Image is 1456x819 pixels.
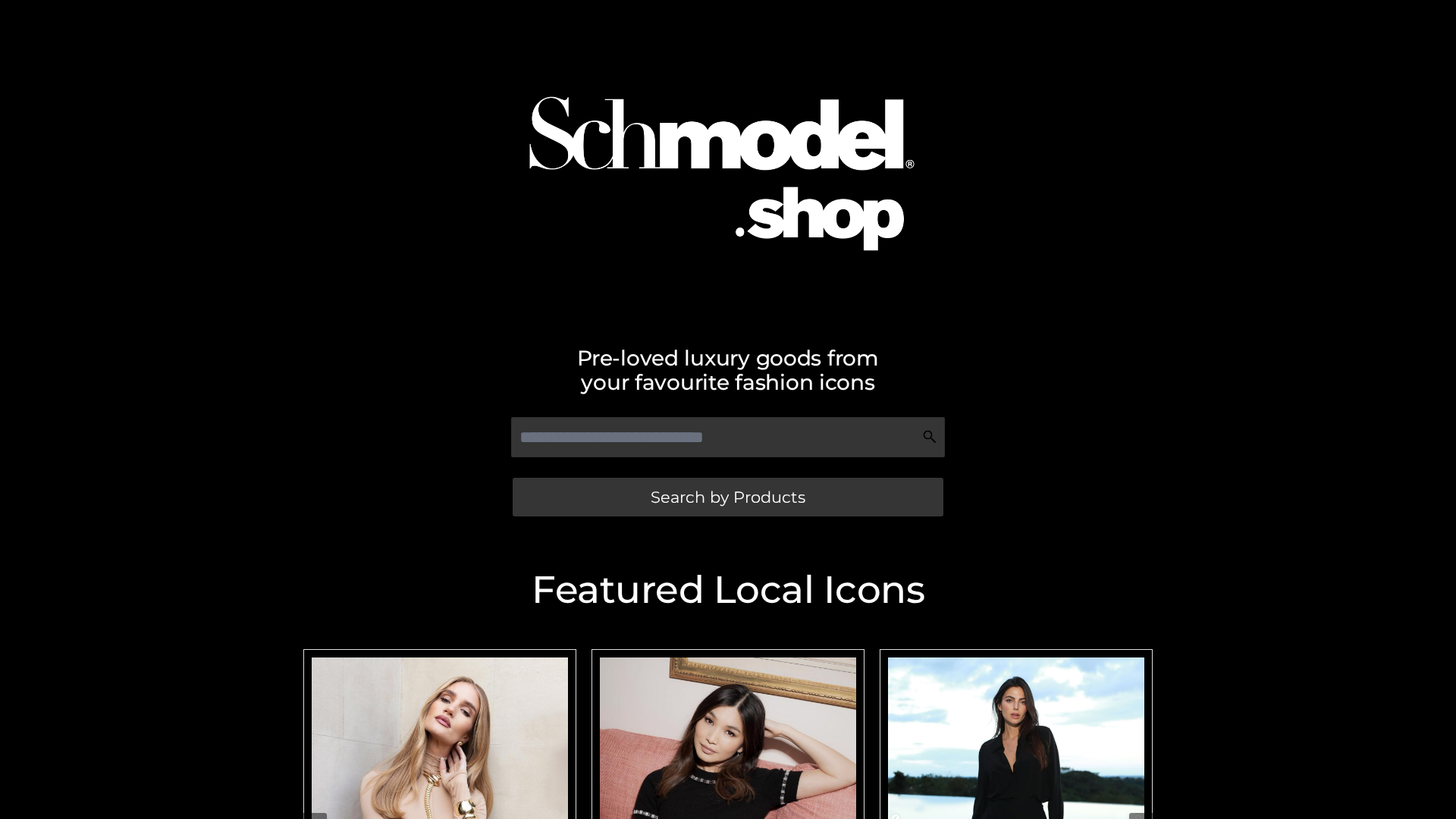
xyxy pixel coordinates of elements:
h2: Featured Local Icons​ [296,571,1160,609]
h2: Pre-loved luxury goods from your favourite fashion icons [296,346,1160,394]
img: Search Icon [922,429,937,444]
span: Search by Products [651,489,805,505]
a: Search by Products [513,478,943,516]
